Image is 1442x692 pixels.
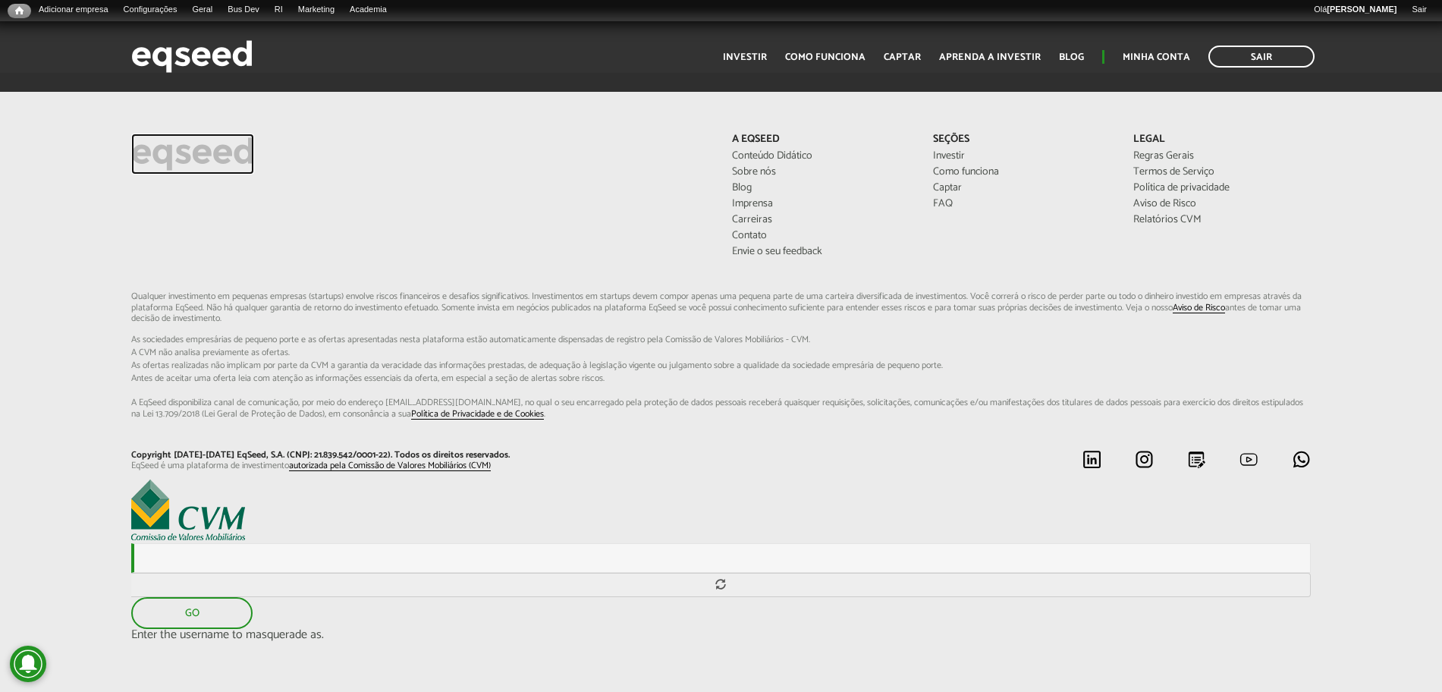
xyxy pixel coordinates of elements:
[131,348,1310,357] span: A CVM não analisa previamente as ofertas.
[267,4,291,16] a: RI
[131,291,1310,420] p: Qualquer investimento em pequenas empresas (startups) envolve riscos financeiros e desafios signi...
[1133,167,1311,178] a: Termos de Serviço
[933,151,1111,162] a: Investir
[1173,304,1225,313] a: Aviso de Risco
[732,167,909,178] a: Sobre nós
[732,183,909,193] a: Blog
[116,4,185,16] a: Configurações
[1133,183,1311,193] a: Política de privacidade
[184,4,220,16] a: Geral
[1187,450,1206,469] img: blog.svg
[291,4,342,16] a: Marketing
[1133,151,1311,162] a: Regras Gerais
[1133,215,1311,225] a: Relatórios CVM
[220,4,267,16] a: Bus Dev
[289,461,491,471] a: autorizada pela Comissão de Valores Mobiliários (CVM)
[1239,450,1258,469] img: youtube.svg
[732,134,909,146] p: A EqSeed
[15,5,24,16] span: Início
[732,215,909,225] a: Carreiras
[1133,199,1311,209] a: Aviso de Risco
[1135,450,1154,469] img: instagram.svg
[131,36,253,77] img: EqSeed
[1082,450,1101,469] img: linkedin.svg
[131,480,245,540] img: EqSeed é uma plataforma de investimento autorizada pela Comissão de Valores Mobiliários (CVM)
[131,629,1310,641] div: Enter the username to masquerade as.
[411,410,544,420] a: Política de Privacidade e de Cookies
[933,134,1111,146] p: Seções
[1208,46,1315,68] a: Sair
[933,167,1111,178] a: Como funciona
[342,4,394,16] a: Academia
[732,151,909,162] a: Conteúdo Didático
[1123,52,1190,62] a: Minha conta
[884,52,921,62] a: Captar
[732,199,909,209] a: Imprensa
[933,183,1111,193] a: Captar
[131,461,709,471] p: EqSeed é uma plataforma de investimento
[131,134,254,175] img: EqSeed Logo
[732,231,909,241] a: Contato
[131,374,1310,383] span: Antes de aceitar uma oferta leia com atenção as informações essenciais da oferta, em especial...
[1133,134,1311,146] p: Legal
[1059,52,1084,62] a: Blog
[939,52,1041,62] a: Aprenda a investir
[732,247,909,257] a: Envie o seu feedback
[723,52,767,62] a: Investir
[131,361,1310,370] span: As ofertas realizadas não implicam por parte da CVM a garantia da veracidade das informações p...
[131,450,709,461] p: Copyright [DATE]-[DATE] EqSeed, S.A. (CNPJ: 21.839.542/0001-22). Todos os direitos reservados.
[1327,5,1396,14] strong: [PERSON_NAME]
[1292,450,1311,469] img: whatsapp.svg
[933,199,1111,209] a: FAQ
[1404,4,1434,16] a: Sair
[8,4,31,18] a: Início
[31,4,116,16] a: Adicionar empresa
[1306,4,1404,16] a: Olá[PERSON_NAME]
[131,597,253,629] button: Go
[131,335,1310,344] span: As sociedades empresárias de pequeno porte e as ofertas apresentadas nesta plataforma estão aut...
[785,52,866,62] a: Como funciona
